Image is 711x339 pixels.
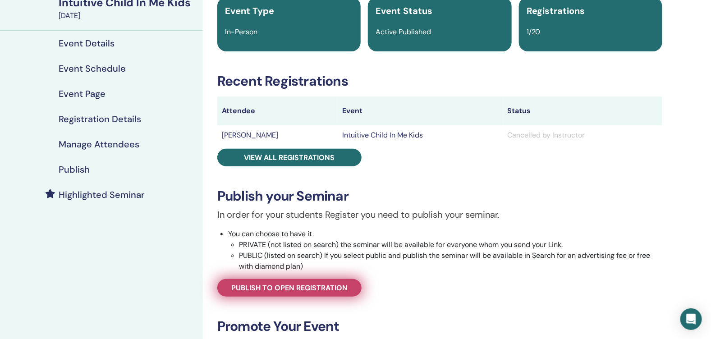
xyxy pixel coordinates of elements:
[225,5,274,17] span: Event Type
[59,164,90,175] h4: Publish
[338,125,503,145] td: Intuitive Child In Me Kids
[217,96,338,125] th: Attendee
[59,10,197,21] div: [DATE]
[231,283,348,293] span: Publish to open registration
[59,63,126,74] h4: Event Schedule
[217,125,338,145] td: [PERSON_NAME]
[503,96,663,125] th: Status
[527,27,541,37] span: 1/20
[217,279,362,297] a: Publish to open registration
[508,130,658,141] div: Cancelled by Instructor
[217,73,662,89] h3: Recent Registrations
[217,188,662,204] h3: Publish your Seminar
[376,5,432,17] span: Event Status
[59,38,115,49] h4: Event Details
[217,149,362,166] a: View all registrations
[59,189,145,200] h4: Highlighted Seminar
[217,318,662,334] h3: Promote Your Event
[244,153,335,162] span: View all registrations
[228,229,662,272] li: You can choose to have it
[59,139,139,150] h4: Manage Attendees
[239,239,662,250] li: PRIVATE (not listed on search) the seminar will be available for everyone whom you send your Link.
[59,88,106,99] h4: Event Page
[680,308,702,330] div: Open Intercom Messenger
[376,27,431,37] span: Active Published
[225,27,257,37] span: In-Person
[338,96,503,125] th: Event
[59,114,141,124] h4: Registration Details
[239,250,662,272] li: PUBLIC (listed on search) If you select public and publish the seminar will be available in Searc...
[217,208,662,221] p: In order for your students Register you need to publish your seminar.
[527,5,585,17] span: Registrations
